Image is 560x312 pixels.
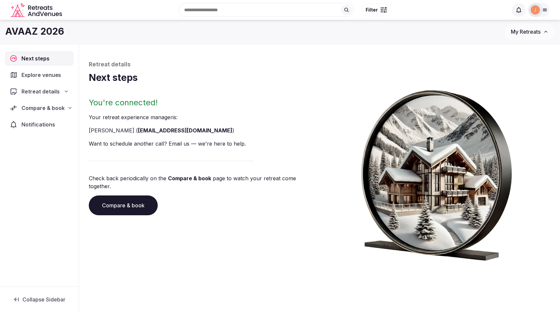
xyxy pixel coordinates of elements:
span: Notifications [21,121,58,128]
button: Filter [361,4,391,16]
p: Want to schedule another call? Email us — we're here to help. [89,140,317,148]
svg: Retreats and Venues company logo [11,3,63,17]
span: Filter [366,7,378,13]
li: [PERSON_NAME] ( ) [89,126,317,134]
span: Explore venues [21,71,64,79]
span: My Retreats [511,28,541,35]
span: Retreat details [21,87,60,95]
p: Retreat details [89,61,551,69]
a: Visit the homepage [11,3,63,17]
a: Explore venues [5,68,73,82]
span: Next steps [21,54,52,62]
span: Compare & book [21,104,65,112]
h2: You're connected! [89,97,317,108]
a: Compare & book [89,195,158,215]
button: Collapse Sidebar [5,292,73,307]
p: Check back periodically on the page to watch your retreat come together. [89,174,317,190]
button: My Retreats [505,23,555,40]
a: Next steps [5,52,73,65]
h1: AVAAZ 2026 [5,25,64,38]
img: Winter chalet retreat in picture frame [349,84,524,261]
img: jasmina [531,5,540,15]
a: [EMAIL_ADDRESS][DOMAIN_NAME] [138,127,232,134]
p: Your retreat experience manager is : [89,113,317,121]
a: Notifications [5,118,73,131]
span: Collapse Sidebar [22,296,65,303]
h1: Next steps [89,71,551,84]
a: Compare & book [168,175,211,182]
